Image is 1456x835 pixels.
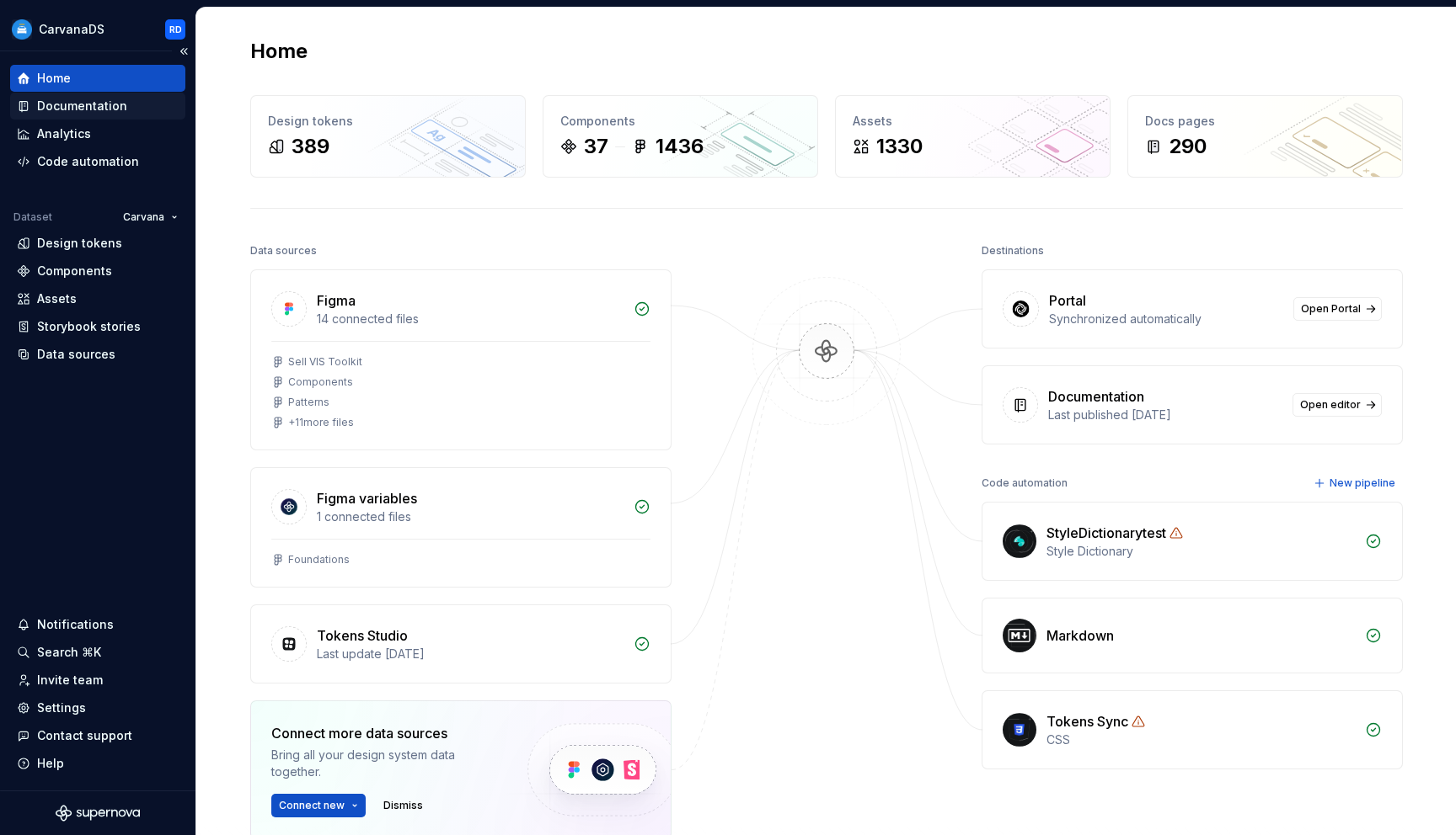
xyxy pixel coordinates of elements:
div: 389 [292,133,329,160]
button: Carvana [115,205,185,229]
span: Dismiss [383,799,423,812]
a: Invite team [10,667,185,694]
a: Documentation [10,93,185,120]
div: RD [169,23,182,36]
a: Code automation [10,148,185,175]
a: Home [10,65,185,92]
button: Collapse sidebar [172,40,195,63]
div: Invite team [37,672,103,689]
div: CSS [1046,731,1355,748]
button: Contact support [10,722,185,749]
div: Home [37,70,71,87]
div: Help [37,755,64,772]
a: Design tokens389 [250,95,526,178]
div: Settings [37,699,86,716]
a: Open Portal [1293,297,1382,321]
span: Open editor [1300,398,1361,412]
div: CarvanaDS [39,21,104,38]
a: Settings [10,694,185,721]
div: Code automation [37,153,139,170]
div: 14 connected files [317,311,624,327]
a: Figma variables1 connected filesFoundations [250,467,672,588]
a: Storybook stories [10,313,185,340]
div: Components [288,375,353,389]
div: + 11 more files [288,416,354,429]
span: New pipeline [1330,476,1395,490]
div: Storybook stories [37,318,141,335]
button: Connect new [271,794,366,817]
div: Docs pages [1145,113,1385,130]
div: Data sources [37,346,115,363]
div: 290 [1169,133,1207,160]
a: Data sources [10,341,185,368]
div: Patterns [288,396,329,409]
div: StyleDictionarytest [1046,523,1166,543]
a: Open editor [1293,393,1382,417]
h2: Home [250,38,308,65]
div: Analytics [37,125,91,142]
div: Design tokens [37,235,122,252]
div: Synchronized automatically [1049,311,1283,327]
div: Dataset [13,210,52,224]
a: Assets1330 [835,95,1111,178]
div: Assets [853,113,1093,130]
div: Sell VIS Toolkit [288,355,362,369]
div: Connect more data sources [271,723,499,743]
a: Components371436 [543,95,818,178]
div: 37 [584,133,608,160]
div: Design tokens [268,113,508,130]
div: Code automation [982,471,1068,495]
div: 1 connected files [317,508,624,525]
div: Last update [DATE] [317,646,624,662]
div: Components [37,263,112,279]
a: Analytics [10,120,185,147]
a: Components [10,258,185,285]
button: Search ⌘K [10,639,185,666]
a: Assets [10,285,185,312]
div: Documentation [37,98,127,114]
button: Help [10,750,185,777]
span: Connect new [279,799,345,812]
div: Figma variables [317,488,417,508]
a: Docs pages290 [1127,95,1403,178]
div: Figma [317,290,356,311]
span: Open Portal [1301,302,1361,316]
div: 1330 [876,133,923,160]
span: Carvana [123,210,164,224]
div: Tokens Studio [317,625,408,646]
a: Tokens StudioLast update [DATE] [250,604,672,683]
div: 1436 [656,133,704,160]
div: Components [560,113,800,130]
button: Notifications [10,611,185,638]
div: Tokens Sync [1046,711,1128,731]
button: Dismiss [376,794,431,817]
div: Foundations [288,553,350,566]
div: Last published [DATE] [1048,407,1282,423]
div: Destinations [982,239,1044,263]
a: Design tokens [10,230,185,257]
div: Data sources [250,239,317,263]
div: Search ⌘K [37,644,101,661]
div: Notifications [37,616,114,633]
div: Markdown [1046,625,1114,646]
button: CarvanaDSRD [3,11,192,47]
div: Style Dictionary [1046,543,1355,560]
a: Figma14 connected filesSell VIS ToolkitComponentsPatterns+11more files [250,269,672,450]
div: Contact support [37,727,132,744]
div: Assets [37,290,77,307]
div: Portal [1049,290,1086,311]
div: Documentation [1048,386,1144,407]
div: Bring all your design system data together. [271,747,499,780]
svg: Supernova Logo [56,805,140,822]
img: 385de8ec-3253-4064-8478-e9f485bb8188.png [12,19,32,40]
button: New pipeline [1309,471,1403,495]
